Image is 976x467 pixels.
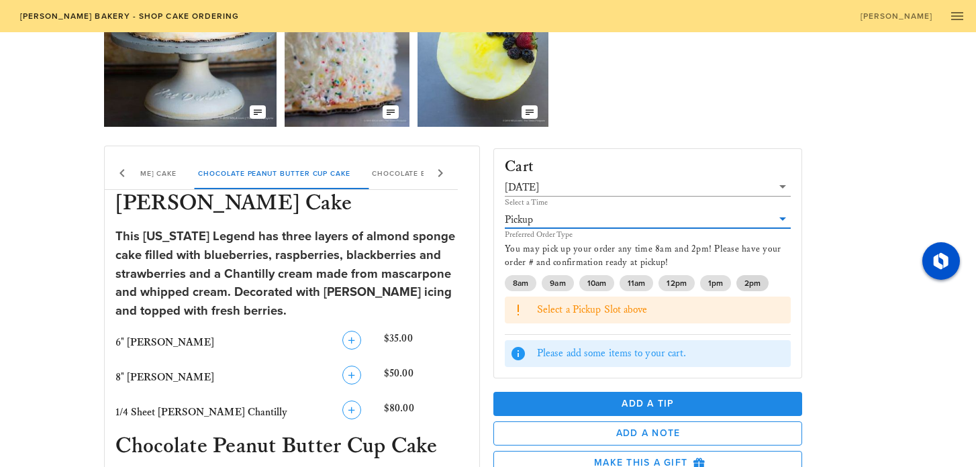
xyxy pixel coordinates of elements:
div: Please add some items to your cart. [537,346,785,361]
h3: Chocolate Peanut Butter Cup Cake [113,433,472,462]
div: Chocolate Butter Pecan Cake [360,157,511,189]
div: [DATE] [505,182,539,194]
button: Add a Note [493,421,802,446]
span: 2pm [744,275,761,291]
div: $35.00 [381,328,471,358]
span: [PERSON_NAME] Bakery - Shop Cake Ordering [19,11,239,21]
span: [PERSON_NAME] [860,11,933,21]
h3: [PERSON_NAME] Cake [113,190,472,219]
div: Pickup [505,211,791,228]
a: [PERSON_NAME] Bakery - Shop Cake Ordering [11,7,248,25]
div: Preferred Order Type [505,231,791,239]
span: 12pm [667,275,686,291]
span: 1pm [708,275,723,291]
div: $80.00 [381,398,471,427]
span: Select a Pickup Slot above [537,303,648,316]
span: 11am [628,275,645,291]
a: [PERSON_NAME] [851,7,941,25]
span: 9am [550,275,565,291]
button: Add a Tip [493,392,802,416]
span: Add a Note [505,427,791,439]
div: [DATE] [505,178,791,196]
span: 8am [513,275,528,291]
h3: Cart [505,160,534,175]
div: Select a Time [505,199,791,207]
span: Add a Tip [504,398,791,409]
span: 10am [587,275,606,291]
div: This [US_STATE] Legend has three layers of almond sponge cake filled with blueberries, raspberrie... [115,227,469,320]
div: $50.00 [381,363,471,393]
span: 6" [PERSON_NAME] [115,336,214,349]
span: 1/4 Sheet [PERSON_NAME] Chantilly [115,406,287,419]
span: 8" [PERSON_NAME] [115,371,214,384]
div: Chocolate Peanut Butter Cup Cake [187,157,361,189]
p: You may pick up your order any time 8am and 2pm! Please have your order # and confirmation ready ... [505,243,791,270]
div: Pickup [505,214,533,226]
